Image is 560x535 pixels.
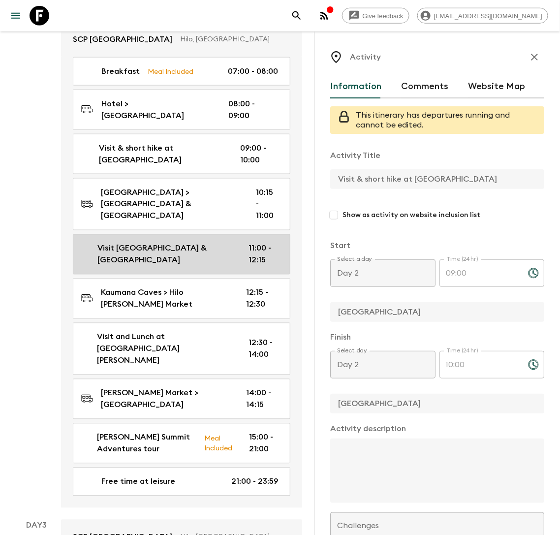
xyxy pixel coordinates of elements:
[330,331,544,343] p: Finish
[148,66,193,77] p: Meal Included
[350,51,381,63] p: Activity
[97,331,233,367] p: Visit and Lunch at [GEOGRAPHIC_DATA][PERSON_NAME]
[101,287,230,311] p: Kaumana Caves > Hilo [PERSON_NAME] Market
[337,255,372,263] label: Select a day
[73,323,290,375] a: Visit and Lunch at [GEOGRAPHIC_DATA][PERSON_NAME]12:30 - 14:00
[246,287,278,311] p: 12:15 - 12:30
[357,12,409,20] span: Give feedback
[417,8,548,24] div: [EMAIL_ADDRESS][DOMAIN_NAME]
[228,65,278,77] p: 07:00 - 08:00
[287,6,307,26] button: search adventures
[249,432,278,455] p: 15:00 - 21:00
[99,142,225,166] p: Visit & short hike at [GEOGRAPHIC_DATA]
[101,387,230,411] p: [PERSON_NAME] Market > [GEOGRAPHIC_DATA]
[204,433,233,454] p: Meal Included
[256,187,278,222] p: 10:15 - 11:00
[330,75,381,98] button: Information
[401,75,448,98] button: Comments
[249,243,278,266] p: 11:00 - 12:15
[446,255,478,263] label: Time (24hr)
[101,187,240,222] p: [GEOGRAPHIC_DATA] > [GEOGRAPHIC_DATA] & [GEOGRAPHIC_DATA]
[330,423,544,435] p: Activity description
[97,432,196,455] p: [PERSON_NAME] Summit Adventures tour
[73,178,290,230] a: [GEOGRAPHIC_DATA] > [GEOGRAPHIC_DATA] & [GEOGRAPHIC_DATA]10:15 - 11:00
[12,520,61,532] p: Day 3
[228,98,278,122] p: 08:00 - 09:00
[73,57,290,86] a: BreakfastMeal Included07:00 - 08:00
[342,210,480,220] span: Show as activity on website inclusion list
[73,90,290,130] a: Hotel > [GEOGRAPHIC_DATA]08:00 - 09:00
[6,6,26,26] button: menu
[246,387,278,411] p: 14:00 - 14:15
[439,351,520,378] input: hh:mm
[101,476,175,488] p: Free time at leisure
[101,65,140,77] p: Breakfast
[73,234,290,275] a: Visit [GEOGRAPHIC_DATA] & [GEOGRAPHIC_DATA]11:00 - 12:15
[231,476,278,488] p: 21:00 - 23:59
[240,142,278,166] p: 09:00 - 10:00
[97,243,233,266] p: Visit [GEOGRAPHIC_DATA] & [GEOGRAPHIC_DATA]
[101,98,213,122] p: Hotel > [GEOGRAPHIC_DATA]
[429,12,548,20] span: [EMAIL_ADDRESS][DOMAIN_NAME]
[73,279,290,319] a: Kaumana Caves > Hilo [PERSON_NAME] Market12:15 - 12:30
[73,468,290,496] a: Free time at leisure21:00 - 23:59
[356,111,510,129] span: This itinerary has departures running and cannot be edited.
[330,240,544,252] p: Start
[73,423,290,464] a: [PERSON_NAME] Summit Adventures tourMeal Included15:00 - 21:00
[337,346,367,355] label: Select day
[249,337,278,361] p: 12:30 - 14:00
[73,134,290,174] a: Visit & short hike at [GEOGRAPHIC_DATA]09:00 - 10:00
[73,379,290,419] a: [PERSON_NAME] Market > [GEOGRAPHIC_DATA]14:00 - 14:15
[342,8,409,24] a: Give feedback
[73,33,172,45] p: SCP [GEOGRAPHIC_DATA]
[180,34,282,44] p: Hilo, [GEOGRAPHIC_DATA]
[61,22,302,57] a: SCP [GEOGRAPHIC_DATA]Hilo, [GEOGRAPHIC_DATA]
[446,346,478,355] label: Time (24hr)
[468,75,525,98] button: Website Map
[330,150,544,161] p: Activity Title
[439,259,520,287] input: hh:mm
